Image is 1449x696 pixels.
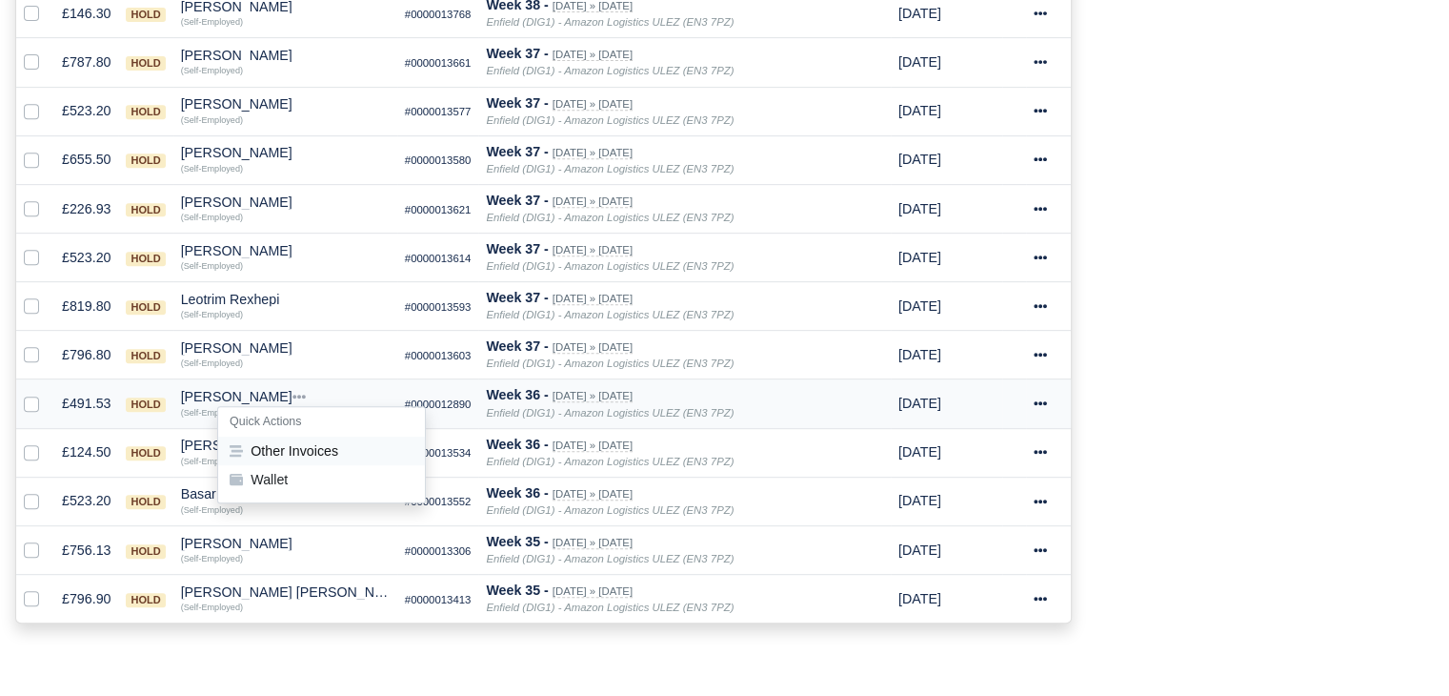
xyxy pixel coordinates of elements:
[181,487,390,501] div: Basar Gundogan
[181,585,390,599] div: [PERSON_NAME] [PERSON_NAME]
[898,6,941,21] span: 1 week from now
[405,447,472,459] small: #0000013534
[181,390,390,403] div: [PERSON_NAME]
[486,212,734,223] i: Enfield (DIG1) - Amazon Logistics ULEZ (EN3 7PZ)
[54,525,118,574] td: £756.13
[181,358,243,368] small: (Self-Employed)
[181,97,390,111] div: [PERSON_NAME]
[553,244,633,256] small: [DATE] » [DATE]
[486,456,734,467] i: Enfield (DIG1) - Amazon Logistics ULEZ (EN3 7PZ)
[181,341,390,355] div: [PERSON_NAME]
[181,49,390,62] div: [PERSON_NAME]
[181,408,243,418] small: (Self-Employed)
[181,603,243,612] small: (Self-Employed)
[181,293,390,306] div: Leotrim Rexhepi
[898,250,941,265] span: 1 day from now
[405,106,472,117] small: #0000013577
[405,204,472,215] small: #0000013621
[126,56,165,71] span: hold
[181,244,390,257] div: [PERSON_NAME]
[553,293,633,305] small: [DATE] » [DATE]
[486,46,548,61] strong: Week 37 -
[181,17,243,27] small: (Self-Employed)
[181,261,243,271] small: (Self-Employed)
[218,465,425,494] button: Wallet
[898,444,941,460] span: 5 days ago
[486,163,734,174] i: Enfield (DIG1) - Amazon Logistics ULEZ (EN3 7PZ)
[54,575,118,624] td: £796.90
[218,407,425,437] h6: Quick Actions
[405,253,472,264] small: #0000013614
[486,437,548,452] strong: Week 36 -
[486,65,734,76] i: Enfield (DIG1) - Amazon Logistics ULEZ (EN3 7PZ)
[486,290,548,305] strong: Week 37 -
[54,331,118,379] td: £796.80
[218,437,425,465] button: Other Invoices
[553,585,633,598] small: [DATE] » [DATE]
[553,147,633,159] small: [DATE] » [DATE]
[898,591,941,606] span: 1 week ago
[54,477,118,525] td: £523.20
[54,184,118,233] td: £226.93
[181,554,243,563] small: (Self-Employed)
[181,164,243,174] small: (Self-Employed)
[181,213,243,222] small: (Self-Employed)
[1354,604,1449,696] iframe: Chat Widget
[126,154,165,168] span: hold
[405,594,472,605] small: #0000013413
[126,593,165,607] span: hold
[898,493,941,508] span: 5 days ago
[126,105,165,119] span: hold
[181,195,390,209] div: [PERSON_NAME]
[181,66,243,75] small: (Self-Employed)
[486,114,734,126] i: Enfield (DIG1) - Amazon Logistics ULEZ (EN3 7PZ)
[486,553,734,564] i: Enfield (DIG1) - Amazon Logistics ULEZ (EN3 7PZ)
[553,341,633,354] small: [DATE] » [DATE]
[486,485,548,501] strong: Week 36 -
[898,103,941,118] span: 1 day from now
[405,301,472,313] small: #0000013593
[486,193,548,208] strong: Week 37 -
[486,144,548,159] strong: Week 37 -
[898,396,941,411] span: 5 days ago
[405,57,472,69] small: #0000013661
[898,298,941,314] span: 1 day from now
[126,495,165,509] span: hold
[553,488,633,501] small: [DATE] » [DATE]
[181,457,243,466] small: (Self-Employed)
[54,282,118,331] td: £819.80
[486,534,548,549] strong: Week 35 -
[553,49,633,61] small: [DATE] » [DATE]
[54,428,118,477] td: £124.50
[486,387,548,402] strong: Week 36 -
[126,203,165,217] span: hold
[486,309,734,320] i: Enfield (DIG1) - Amazon Logistics ULEZ (EN3 7PZ)
[54,379,118,428] td: £491.53
[898,542,941,558] span: 1 week ago
[898,201,941,216] span: 1 day from now
[486,602,734,613] i: Enfield (DIG1) - Amazon Logistics ULEZ (EN3 7PZ)
[486,407,734,419] i: Enfield (DIG1) - Amazon Logistics ULEZ (EN3 7PZ)
[898,54,941,70] span: 1 day from now
[181,537,390,550] div: [PERSON_NAME]
[126,398,165,412] span: hold
[486,338,548,354] strong: Week 37 -
[126,252,165,266] span: hold
[553,98,633,111] small: [DATE] » [DATE]
[181,146,390,159] div: [PERSON_NAME]
[405,399,472,410] small: #0000012890
[54,87,118,135] td: £523.20
[126,8,165,22] span: hold
[54,233,118,281] td: £523.20
[181,439,390,452] div: [PERSON_NAME]
[405,350,472,361] small: #0000013603
[405,154,472,166] small: #0000013580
